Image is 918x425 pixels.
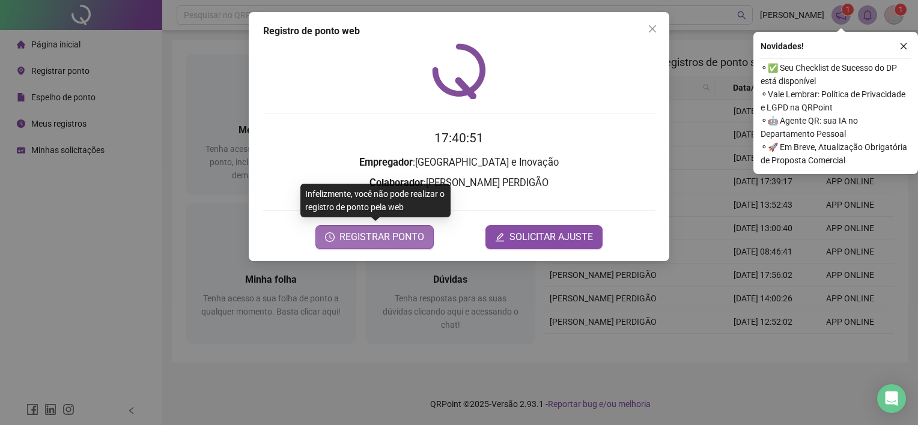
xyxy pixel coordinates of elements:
[434,131,484,145] time: 17:40:51
[877,384,906,413] div: Open Intercom Messenger
[643,19,662,38] button: Close
[761,61,911,88] span: ⚬ ✅ Seu Checklist de Sucesso do DP está disponível
[648,24,657,34] span: close
[761,88,911,114] span: ⚬ Vale Lembrar: Política de Privacidade e LGPD na QRPoint
[761,40,804,53] span: Novidades !
[432,43,486,99] img: QRPoint
[263,155,655,170] h3: : [GEOGRAPHIC_DATA] e Inovação
[369,177,424,188] strong: Colaborador
[495,232,505,242] span: edit
[339,230,424,244] span: REGISTRAR PONTO
[300,184,451,217] div: Infelizmente, você não pode realizar o registro de ponto pela web
[485,225,603,249] button: editSOLICITAR AJUSTE
[899,42,908,50] span: close
[761,140,911,167] span: ⚬ 🚀 Em Breve, Atualização Obrigatória de Proposta Comercial
[315,225,434,249] button: REGISTRAR PONTO
[359,157,413,168] strong: Empregador
[325,232,335,242] span: clock-circle
[761,114,911,140] span: ⚬ 🤖 Agente QR: sua IA no Departamento Pessoal
[509,230,593,244] span: SOLICITAR AJUSTE
[263,24,655,38] div: Registro de ponto web
[263,175,655,191] h3: : [PERSON_NAME] PERDIGÃO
